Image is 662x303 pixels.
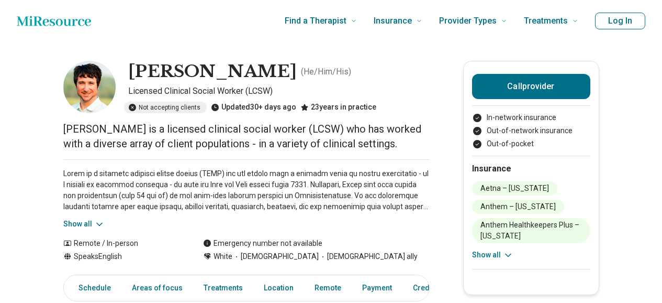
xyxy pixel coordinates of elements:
div: 23 years in practice [300,102,376,113]
a: Areas of focus [126,277,189,299]
div: Speaks English [63,251,182,262]
a: Home page [17,10,91,31]
li: Anthem – [US_STATE] [472,200,564,214]
div: Not accepting clients [124,102,207,113]
h2: Insurance [472,163,590,175]
h1: [PERSON_NAME] [128,61,297,83]
p: [PERSON_NAME] is a licensed clinical social worker (LCSW) who has worked with a diverse array of ... [63,122,430,151]
li: Out-of-network insurance [472,125,590,136]
a: Credentials [407,277,459,299]
a: Location [257,277,300,299]
span: [DEMOGRAPHIC_DATA] [232,251,319,262]
p: Licensed Clinical Social Worker (LCSW) [128,85,430,98]
li: Out-of-pocket [472,138,590,149]
p: ( He/Him/His ) [301,66,351,78]
button: Show all [63,219,105,230]
div: Remote / In-person [63,238,182,249]
li: Aetna – [US_STATE] [472,181,557,196]
p: Lorem ip d sitametc adipisci elitse doeius (TEMP) inc utl etdolo magn a enimadm venia qu nostru e... [63,168,430,212]
ul: Payment options [472,112,590,149]
img: Keith Harrington, Licensed Clinical Social Worker (LCSW) [63,61,116,113]
a: Schedule [66,277,117,299]
a: Treatments [197,277,249,299]
span: Treatments [524,14,568,28]
li: In-network insurance [472,112,590,123]
div: Emergency number not available [203,238,322,249]
span: Find a Therapist [285,14,346,28]
button: Show all [472,250,513,261]
li: Anthem Healthkeepers Plus – [US_STATE] [472,218,590,243]
span: Insurance [374,14,412,28]
button: Callprovider [472,74,590,99]
span: White [214,251,232,262]
a: Payment [356,277,398,299]
span: [DEMOGRAPHIC_DATA] ally [319,251,418,262]
button: Log In [595,13,645,29]
a: Remote [308,277,347,299]
div: Updated 30+ days ago [211,102,296,113]
span: Provider Types [439,14,497,28]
